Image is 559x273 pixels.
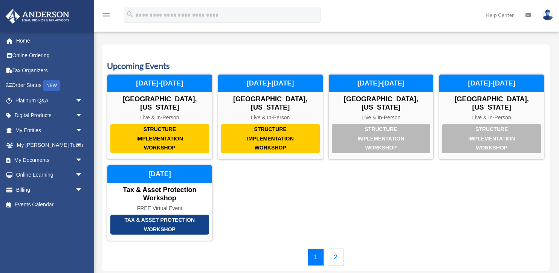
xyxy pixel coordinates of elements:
[43,80,60,91] div: NEW
[107,75,212,93] div: [DATE]-[DATE]
[5,197,90,212] a: Events Calendar
[107,60,544,72] h3: Upcoming Events
[542,9,553,20] img: User Pic
[75,182,90,198] span: arrow_drop_down
[218,95,323,111] div: [GEOGRAPHIC_DATA], [US_STATE]
[110,124,209,153] div: Structure Implementation Workshop
[439,74,544,160] a: Structure Implementation Workshop [GEOGRAPHIC_DATA], [US_STATE] Live & In-Person [DATE]-[DATE]
[329,114,434,121] div: Live & In-Person
[5,108,94,123] a: Digital Productsarrow_drop_down
[218,74,323,160] a: Structure Implementation Workshop [GEOGRAPHIC_DATA], [US_STATE] Live & In-Person [DATE]-[DATE]
[332,124,431,153] div: Structure Implementation Workshop
[102,13,111,20] a: menu
[107,74,212,160] a: Structure Implementation Workshop [GEOGRAPHIC_DATA], [US_STATE] Live & In-Person [DATE]-[DATE]
[75,138,90,153] span: arrow_drop_down
[5,168,94,183] a: Online Learningarrow_drop_down
[5,48,94,63] a: Online Ordering
[329,95,434,111] div: [GEOGRAPHIC_DATA], [US_STATE]
[439,114,544,121] div: Live & In-Person
[218,75,323,93] div: [DATE]-[DATE]
[442,124,541,153] div: Structure Implementation Workshop
[329,75,434,93] div: [DATE]-[DATE]
[3,9,72,24] img: Anderson Advisors Platinum Portal
[308,249,324,266] a: 1
[218,114,323,121] div: Live & In-Person
[5,153,94,168] a: My Documentsarrow_drop_down
[75,108,90,124] span: arrow_drop_down
[102,11,111,20] i: menu
[5,138,94,153] a: My [PERSON_NAME] Teamarrow_drop_down
[439,75,544,93] div: [DATE]-[DATE]
[75,123,90,138] span: arrow_drop_down
[5,182,94,197] a: Billingarrow_drop_down
[5,78,94,93] a: Order StatusNEW
[107,95,212,111] div: [GEOGRAPHIC_DATA], [US_STATE]
[75,153,90,168] span: arrow_drop_down
[5,93,94,108] a: Platinum Q&Aarrow_drop_down
[107,165,212,241] a: Tax & Asset Protection Workshop Tax & Asset Protection Workshop FREE Virtual Event [DATE]
[107,114,212,121] div: Live & In-Person
[5,33,94,48] a: Home
[126,10,134,18] i: search
[328,249,344,266] a: 2
[5,63,94,78] a: Tax Organizers
[221,124,320,153] div: Structure Implementation Workshop
[75,93,90,108] span: arrow_drop_down
[328,74,434,160] a: Structure Implementation Workshop [GEOGRAPHIC_DATA], [US_STATE] Live & In-Person [DATE]-[DATE]
[107,205,212,212] div: FREE Virtual Event
[75,168,90,183] span: arrow_drop_down
[5,123,94,138] a: My Entitiesarrow_drop_down
[439,95,544,111] div: [GEOGRAPHIC_DATA], [US_STATE]
[107,165,212,183] div: [DATE]
[107,186,212,202] div: Tax & Asset Protection Workshop
[110,215,209,235] div: Tax & Asset Protection Workshop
